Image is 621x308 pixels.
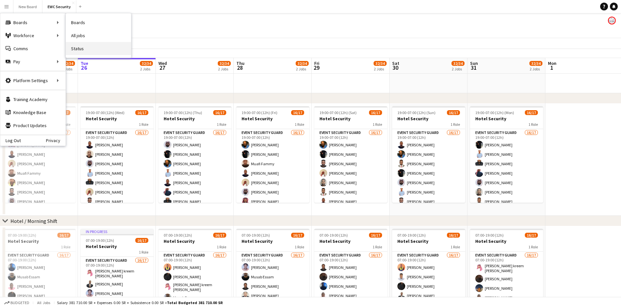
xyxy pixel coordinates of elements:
h3: Hotel Security [392,238,465,244]
div: Boards [0,16,66,29]
app-card-role: Event Security Guard16/1719:00-07:00 (12h)[PERSON_NAME][PERSON_NAME][PERSON_NAME][PERSON_NAME][PE... [392,129,465,302]
span: Total Budgeted 381 710.00 SR [167,300,223,305]
app-card-role: Event Security Guard16/1719:00-07:00 (12h)[PERSON_NAME][PERSON_NAME][PERSON_NAME][PERSON_NAME][PE... [314,129,387,302]
app-job-card: 19:00-07:00 (12h) (Wed)16/17Hotel Security1 RoleEvent Security Guard16/1719:00-07:00 (12h)[PERSON... [81,106,154,203]
a: All jobs [66,29,131,42]
span: All jobs [36,300,52,305]
div: 2 Jobs [218,66,230,71]
span: 07:00-19:00 (12h) [397,233,426,238]
span: 16/17 [447,233,460,238]
span: 32/34 [529,61,542,66]
div: 2 Jobs [452,66,464,71]
span: 1 Role [295,122,304,127]
span: 19:00-07:00 (12h) (Mon) [475,110,514,115]
app-job-card: 19:00-07:00 (12h) (Fri)16/17Hotel Security1 RoleEvent Security Guard16/1719:00-07:00 (12h)[PERSON... [236,106,309,203]
span: 07:00-19:00 (12h) [242,233,270,238]
div: Salary 381 710.00 SR + Expenses 0.00 SR + Subsistence 0.00 SR = [57,300,223,305]
span: Budgeted [10,301,29,305]
app-user-avatar: House of Experience [608,17,616,24]
span: 1 Role [373,122,382,127]
span: Tue [81,60,88,66]
span: 32/34 [374,61,387,66]
span: 19:00-07:00 (12h) (Fri) [242,110,277,115]
app-card-role: Event Security Guard16/1719:00-07:00 (12h)[PERSON_NAME][PERSON_NAME][PERSON_NAME][PERSON_NAME][PE... [158,129,231,302]
app-card-role: Event Security Guard16/1719:00-07:00 (12h)[PERSON_NAME][PERSON_NAME]Muafi Fammy[PERSON_NAME][PERS... [236,129,309,302]
span: Sun [470,60,478,66]
span: 16/17 [291,233,304,238]
span: 07:00-19:00 (12h) [475,233,504,238]
div: Platform Settings [0,74,66,87]
span: 07:00-19:00 (12h) [8,233,36,238]
span: 32/34 [451,61,465,66]
span: 32/34 [296,61,309,66]
app-job-card: 19:00-07:00 (12h) (Sat)16/17Hotel Security1 RoleEvent Security Guard16/1719:00-07:00 (12h)[PERSON... [314,106,387,203]
span: Mon [548,60,556,66]
span: 19:00-07:00 (12h) (Wed) [86,110,125,115]
div: 2 Jobs [296,66,308,71]
h3: Hotel Security [158,116,231,122]
app-card-role: Event Security Guard16/1719:00-07:00 (12h)[PERSON_NAME][PERSON_NAME][PERSON_NAME][PERSON_NAME][PE... [81,129,154,302]
a: Knowledge Base [0,106,66,119]
a: Product Updates [0,119,66,132]
span: 1 Role [528,122,538,127]
span: 32/34 [218,61,231,66]
app-job-card: 19:00-07:00 (12h) (Mon)16/17Hotel Security1 RoleEvent Security Guard16/1719:00-07:00 (12h)[PERSON... [470,106,543,203]
button: EWC Security [42,0,76,13]
span: Sat [392,60,399,66]
span: 32/34 [62,61,75,66]
span: 1 Role [61,244,70,249]
span: 16/17 [135,110,148,115]
span: 19:00-07:00 (12h) (Sat) [319,110,357,115]
span: 32/34 [140,61,153,66]
span: 27 [157,64,167,71]
span: 1 [547,64,556,71]
h3: Hotel Security [392,116,465,122]
a: Training Academy [0,93,66,106]
span: 1 Role [295,244,304,249]
span: 16/17 [447,110,460,115]
span: 1 Role [451,122,460,127]
a: Privacy [46,138,66,143]
app-card-role: Event Security Guard16/1719:00-07:00 (12h)[PERSON_NAME][PERSON_NAME][PERSON_NAME][PERSON_NAME][PE... [470,129,543,302]
span: 16/17 [369,233,382,238]
h3: Hotel Security [81,243,154,249]
h3: Hotel Security [158,238,231,244]
a: Status [66,42,131,55]
h3: Hotel Security [236,116,309,122]
app-job-card: 19:00-07:00 (12h) (Tue)16/17Hotel Security1 RoleEvent Security Guard16/1719:00-07:00 (12h)[PERSON... [3,106,76,203]
span: 07:00-19:00 (12h) [86,238,114,243]
span: 16/17 [57,233,70,238]
span: Wed [158,60,167,66]
div: Pay [0,55,66,68]
div: 2 Jobs [374,66,386,71]
app-job-card: 19:00-07:00 (12h) (Thu)16/17Hotel Security1 RoleEvent Security Guard16/1719:00-07:00 (12h)[PERSON... [158,106,231,203]
span: 19:00-07:00 (12h) (Sun) [397,110,436,115]
span: 16/17 [213,110,226,115]
span: 16/17 [213,233,226,238]
span: 07:00-19:00 (12h) [319,233,348,238]
a: Log Out [0,138,21,143]
span: 1 Role [217,122,226,127]
span: 16/17 [369,110,382,115]
span: 26 [80,64,88,71]
span: 1 Role [451,244,460,249]
h3: Hotel Security [314,116,387,122]
span: 28 [235,64,244,71]
span: 1 Role [373,244,382,249]
button: Budgeted [3,299,30,306]
div: In progress [81,229,154,234]
span: 1 Role [217,244,226,249]
span: 30 [391,64,399,71]
div: 2 Jobs [530,66,542,71]
span: 07:00-19:00 (12h) [164,233,192,238]
span: 16/17 [135,238,148,243]
app-job-card: 19:00-07:00 (12h) (Sun)16/17Hotel Security1 RoleEvent Security Guard16/1719:00-07:00 (12h)[PERSON... [392,106,465,203]
span: 16/17 [291,110,304,115]
span: 19:00-07:00 (12h) (Thu) [164,110,202,115]
a: Comms [0,42,66,55]
div: Workforce [0,29,66,42]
